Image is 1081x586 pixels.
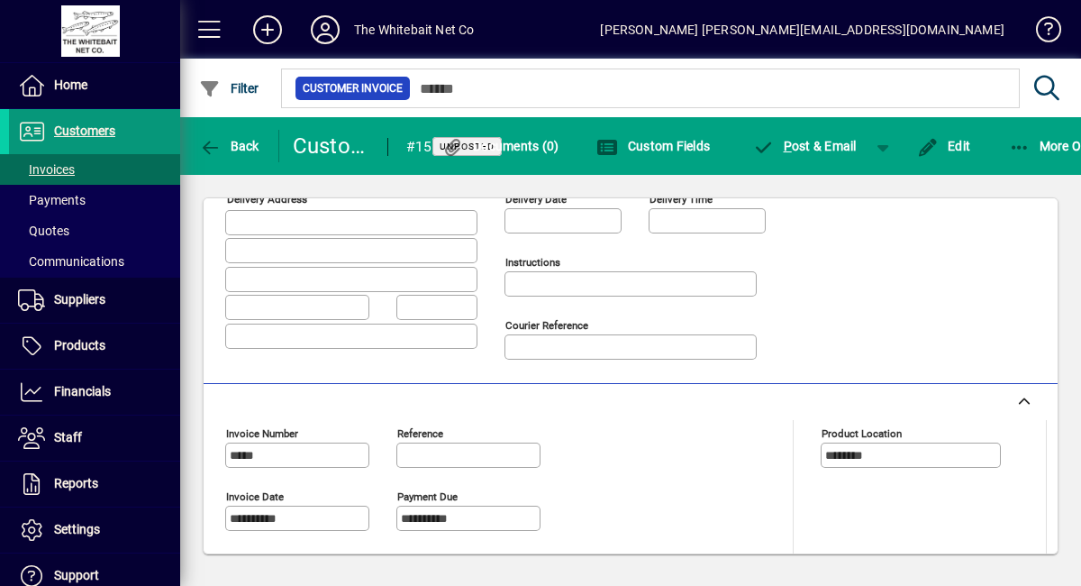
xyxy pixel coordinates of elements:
[9,63,180,108] a: Home
[199,139,259,153] span: Back
[9,370,180,415] a: Financials
[917,139,971,153] span: Edit
[743,130,866,162] button: Post & Email
[592,130,714,162] button: Custom Fields
[442,139,559,153] span: Documents (0)
[54,338,105,353] span: Products
[195,130,264,162] button: Back
[9,324,180,369] a: Products
[913,130,976,162] button: Edit
[505,192,567,205] mat-label: Delivery date
[9,278,180,323] a: Suppliers
[226,553,261,565] mat-label: Sold by
[433,553,498,565] mat-label: Order number
[9,462,180,507] a: Reports
[54,78,87,92] span: Home
[54,476,98,490] span: Reports
[600,15,1004,44] div: [PERSON_NAME] [PERSON_NAME][EMAIL_ADDRESS][DOMAIN_NAME]
[784,139,792,153] span: P
[180,130,279,162] app-page-header-button: Back
[54,384,111,398] span: Financials
[195,72,264,105] button: Filter
[596,139,710,153] span: Custom Fields
[9,185,180,215] a: Payments
[650,192,713,205] mat-label: Delivery time
[406,133,441,161] div: #15026
[397,426,443,439] mat-label: Reference
[54,568,99,582] span: Support
[438,130,564,162] button: Documents (0)
[9,154,180,185] a: Invoices
[54,430,82,444] span: Staff
[226,426,298,439] mat-label: Invoice number
[54,124,115,138] span: Customers
[18,254,124,269] span: Communications
[9,416,180,461] a: Staff
[9,215,180,246] a: Quotes
[505,318,588,331] mat-label: Courier Reference
[303,79,403,97] span: Customer Invoice
[199,81,259,96] span: Filter
[18,162,75,177] span: Invoices
[9,508,180,553] a: Settings
[293,132,369,160] div: Customer Invoice
[1022,4,1058,62] a: Knowledge Base
[226,490,284,502] mat-label: Invoice date
[18,224,69,238] span: Quotes
[354,15,475,44] div: The Whitebait Net Co
[18,193,86,207] span: Payments
[397,490,458,502] mat-label: Payment due
[296,14,354,46] button: Profile
[54,522,100,536] span: Settings
[9,246,180,277] a: Communications
[822,426,902,439] mat-label: Product location
[752,139,857,153] span: ost & Email
[505,255,560,268] mat-label: Instructions
[239,14,296,46] button: Add
[54,292,105,307] span: Suppliers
